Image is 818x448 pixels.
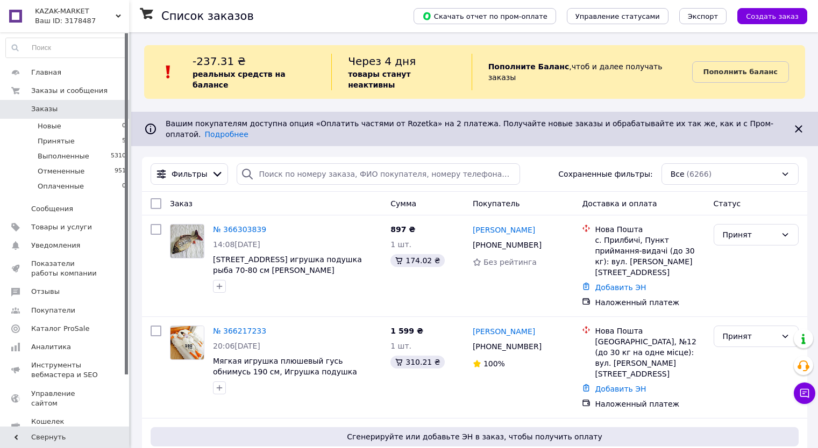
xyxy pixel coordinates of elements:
[390,199,416,208] span: Сумма
[213,342,260,350] span: 20:06[DATE]
[737,8,807,24] button: Создать заказ
[595,235,705,278] div: с. Прилбичі, Пункт приймання-видачі (до 30 кг): вул. [PERSON_NAME][STREET_ADDRESS]
[170,225,204,258] img: Фото товару
[567,8,668,24] button: Управление статусами
[390,342,411,350] span: 1 шт.
[122,182,126,191] span: 0
[38,182,84,191] span: Оплаченные
[31,306,75,315] span: Покупатели
[483,359,505,368] span: 100%
[111,151,126,161] span: 5310
[31,104,58,114] span: Заказы
[687,170,712,178] span: (6266)
[746,12,799,20] span: Создать заказ
[727,11,807,20] a: Создать заказ
[422,11,547,21] span: Скачать отчет по пром-оплате
[575,12,660,20] span: Управление статусами
[558,169,652,179] span: Сохраненные фильтры:
[595,399,705,409] div: Наложенный платеж
[31,68,61,77] span: Главная
[115,167,126,176] span: 951
[595,283,646,292] a: Добавить ЭН
[488,62,570,71] b: Пополните Баланс
[35,6,116,16] span: KAZAK-MARKET
[38,151,89,161] span: Выполненные
[170,224,204,258] a: Фото товару
[31,360,99,380] span: Инструменты вебмастера и SEO
[472,54,692,90] div: , чтоб и далее получать заказы
[471,237,544,252] div: [PHONE_NUMBER]
[31,287,60,297] span: Отзывы
[595,385,646,393] a: Добавить ЭН
[794,382,815,404] button: Чат с покупателем
[483,258,537,266] span: Без рейтинга
[595,224,705,235] div: Нова Пошта
[193,70,286,89] b: реальных средств на балансе
[31,204,73,214] span: Сообщения
[390,356,444,368] div: 310.21 ₴
[38,121,61,131] span: Новые
[348,55,416,68] span: Через 4 дня
[237,163,520,185] input: Поиск по номеру заказа, ФИО покупателя, номеру телефона, Email, номеру накладной
[213,327,266,335] a: № 366217233
[170,326,204,359] img: Фото товару
[390,327,423,335] span: 1 599 ₴
[473,326,535,337] a: [PERSON_NAME]
[205,130,248,139] a: Подробнее
[6,38,126,57] input: Поиск
[595,297,705,308] div: Наложенный платеж
[471,339,544,354] div: [PHONE_NUMBER]
[213,240,260,249] span: 14:08[DATE]
[473,199,520,208] span: Покупатель
[31,222,92,232] span: Товары и услуги
[595,326,705,336] div: Нова Пошта
[473,225,535,235] a: [PERSON_NAME]
[31,417,99,436] span: Кошелек компании
[31,259,99,278] span: Показатели работы компании
[595,336,705,379] div: [GEOGRAPHIC_DATA], №12 (до 30 кг на одне місце): вул. [PERSON_NAME][STREET_ADDRESS]
[155,431,794,442] span: Сгенерируйте или добавьте ЭН в заказ, чтобы получить оплату
[703,68,778,76] b: Пополнить баланс
[31,241,80,250] span: Уведомления
[161,10,254,23] h1: Список заказов
[31,389,99,408] span: Управление сайтом
[213,357,357,387] a: Мягкая игрушка плюшевый гусь обнимусь 190 см, Игрушка подушка большой гусь антистресс
[160,64,176,80] img: :exclamation:
[390,254,444,267] div: 174.02 ₴
[688,12,718,20] span: Экспорт
[170,199,193,208] span: Заказ
[122,136,126,146] span: 5
[35,16,129,26] div: Ваш ID: 3178487
[31,324,89,334] span: Каталог ProSale
[193,55,246,68] span: -237.31 ₴
[122,121,126,131] span: 0
[723,229,777,241] div: Принят
[671,169,685,179] span: Все
[172,169,207,179] span: Фильтры
[213,225,266,234] a: № 366303839
[582,199,657,208] span: Доставка и оплата
[38,167,84,176] span: Отмененные
[390,240,411,249] span: 1 шт.
[213,255,362,274] a: [STREET_ADDRESS] игрушка подушка рыба 70-80 см [PERSON_NAME]
[31,342,71,352] span: Аналитика
[170,326,204,360] a: Фото товару
[390,225,415,234] span: 897 ₴
[692,61,789,83] a: Пополнить баланс
[414,8,556,24] button: Скачать отчет по пром-оплате
[38,136,75,146] span: Принятые
[348,70,410,89] b: товары станут неактивны
[31,86,108,96] span: Заказы и сообщения
[723,330,777,342] div: Принят
[166,119,773,139] span: Вашим покупателям доступна опция «Оплатить частями от Rozetka» на 2 платежа. Получайте новые зака...
[714,199,741,208] span: Статус
[679,8,727,24] button: Экспорт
